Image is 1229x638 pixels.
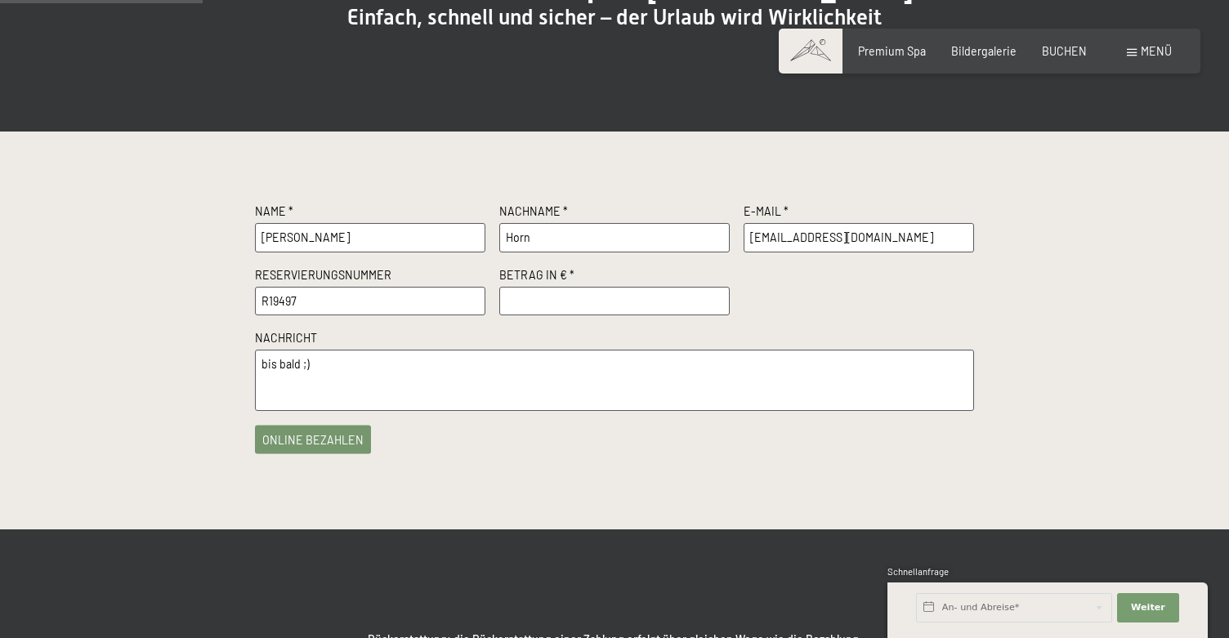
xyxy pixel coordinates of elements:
[255,203,485,223] label: Name *
[887,566,949,577] span: Schnellanfrage
[951,44,1017,58] a: Bildergalerie
[255,330,974,350] label: Nachricht
[499,203,730,223] label: Nachname *
[1141,44,1172,58] span: Menü
[255,267,485,287] label: Reservierungsnummer
[347,5,882,29] span: Einfach, schnell und sicher – der Urlaub wird Wirklichkeit
[1117,593,1179,622] button: Weiter
[1042,44,1087,58] a: BUCHEN
[744,203,974,223] label: E-Mail *
[858,44,926,58] a: Premium Spa
[255,426,371,454] button: online bezahlen
[499,267,730,287] label: Betrag in € *
[1131,601,1165,614] span: Weiter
